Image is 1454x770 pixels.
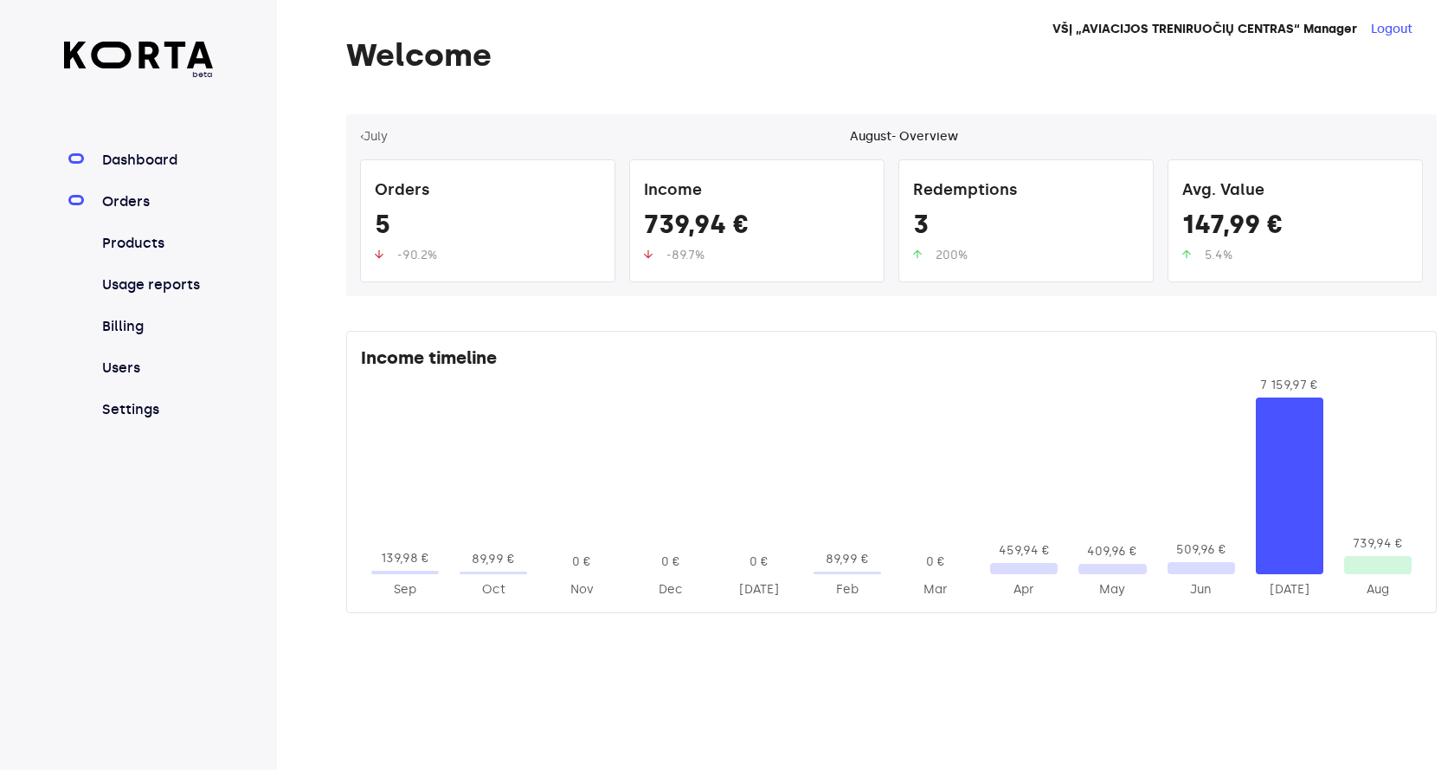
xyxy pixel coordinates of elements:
div: 2025-Mar [902,581,969,599]
img: up [913,249,922,259]
div: 0 € [725,553,793,571]
div: 2025-Apr [990,581,1058,599]
div: Income [644,174,870,209]
div: Avg. Value [1182,174,1408,209]
div: 739,94 € [1344,535,1412,553]
a: Users [99,358,214,379]
div: 509,96 € [1168,541,1235,559]
div: 3 [913,209,1139,247]
div: Redemptions [913,174,1139,209]
div: 5 [375,209,601,247]
a: Orders [99,191,214,212]
div: 139,98 € [371,550,439,567]
div: 2025-Feb [814,581,881,599]
div: 739,94 € [644,209,870,247]
span: 200% [936,248,968,262]
a: Billing [99,316,214,337]
a: Dashboard [99,150,214,171]
span: -90.2% [397,248,437,262]
div: 2025-Jul [1256,581,1323,599]
img: Korta [64,42,214,68]
div: 409,96 € [1078,543,1146,560]
div: Orders [375,174,601,209]
a: Settings [99,399,214,420]
div: 459,94 € [990,542,1058,560]
div: 89,99 € [814,551,881,568]
span: beta [64,68,214,81]
span: 5.4% [1205,248,1232,262]
div: 7 159,97 € [1256,377,1323,394]
h1: Welcome [346,38,1437,73]
button: ‹July [360,128,388,146]
img: up [1182,249,1191,259]
div: 0 € [902,553,969,571]
div: 0 € [548,553,615,571]
div: 2024-Oct [460,581,527,599]
div: 2025-Jan [725,581,793,599]
div: 89,99 € [460,551,527,568]
a: beta [64,42,214,81]
div: 2025-Aug [1344,581,1412,599]
span: -89.7% [666,248,704,262]
strong: VŠĮ „AVIACIJOS TRENIRUOČIŲ CENTRAS“ Manager [1052,22,1357,36]
img: up [644,249,653,259]
a: Usage reports [99,275,214,295]
button: Logout [1371,21,1412,38]
div: 2024-Dec [637,581,704,599]
div: 2024-Nov [548,581,615,599]
div: 2024-Sep [371,581,439,599]
div: 0 € [637,553,704,571]
div: August - Overview [850,128,958,146]
img: up [375,249,383,259]
div: 147,99 € [1182,209,1408,247]
div: 2025-May [1078,581,1146,599]
div: 2025-Jun [1168,581,1235,599]
a: Products [99,233,214,254]
div: Income timeline [361,346,1422,377]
